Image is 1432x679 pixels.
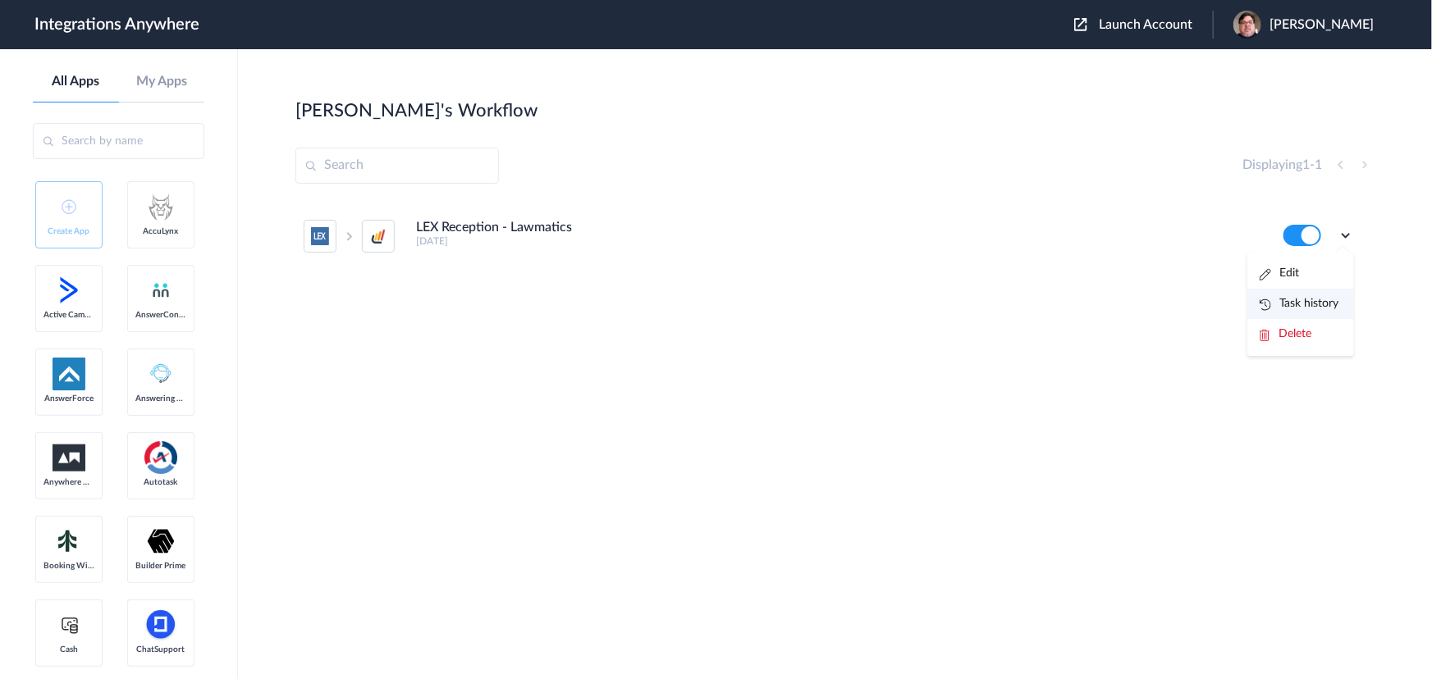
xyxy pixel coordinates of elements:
a: My Apps [119,74,205,89]
span: Anywhere Works [43,477,94,487]
span: AnswerConnect [135,310,186,320]
span: Delete [1279,328,1311,339]
img: acculynx-logo.svg [144,190,177,223]
span: 1 [1315,158,1322,171]
span: Active Campaign [43,310,94,320]
span: Builder Prime [135,561,186,571]
img: cash-logo.svg [59,615,80,635]
img: active-campaign-logo.svg [53,274,85,307]
img: aww.png [53,444,85,472]
input: Search by name [33,123,204,159]
img: Setmore_Logo.svg [53,526,85,556]
span: AccuLynx [135,226,186,236]
img: blob [1233,11,1261,39]
h1: Integrations Anywhere [34,15,199,34]
h5: [DATE] [416,235,1261,247]
input: Search [295,148,499,184]
span: [PERSON_NAME] [1270,17,1374,33]
h4: LEX Reception - Lawmatics [416,220,572,235]
span: Cash [43,645,94,654]
span: Autotask [135,477,186,487]
h2: [PERSON_NAME]'s Workflow [295,100,538,121]
span: 1 [1302,158,1310,171]
img: Answering_service.png [144,358,177,390]
a: All Apps [33,74,119,89]
img: add-icon.svg [62,199,76,214]
img: answerconnect-logo.svg [151,280,171,300]
span: Answering Service [135,394,186,403]
span: ChatSupport [135,645,186,654]
a: Task history [1260,298,1338,309]
span: Create App [43,226,94,236]
button: Launch Account [1074,17,1213,33]
h4: Displaying - [1242,157,1322,173]
span: AnswerForce [43,394,94,403]
span: Launch Account [1099,18,1192,31]
img: launch-acct-icon.svg [1074,18,1087,31]
img: autotask.png [144,441,177,474]
img: chatsupport-icon.svg [144,608,177,641]
a: Edit [1260,267,1299,279]
img: af-app-logo.svg [53,358,85,390]
img: builder-prime-logo.svg [144,525,177,558]
span: Booking Widget [43,561,94,571]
